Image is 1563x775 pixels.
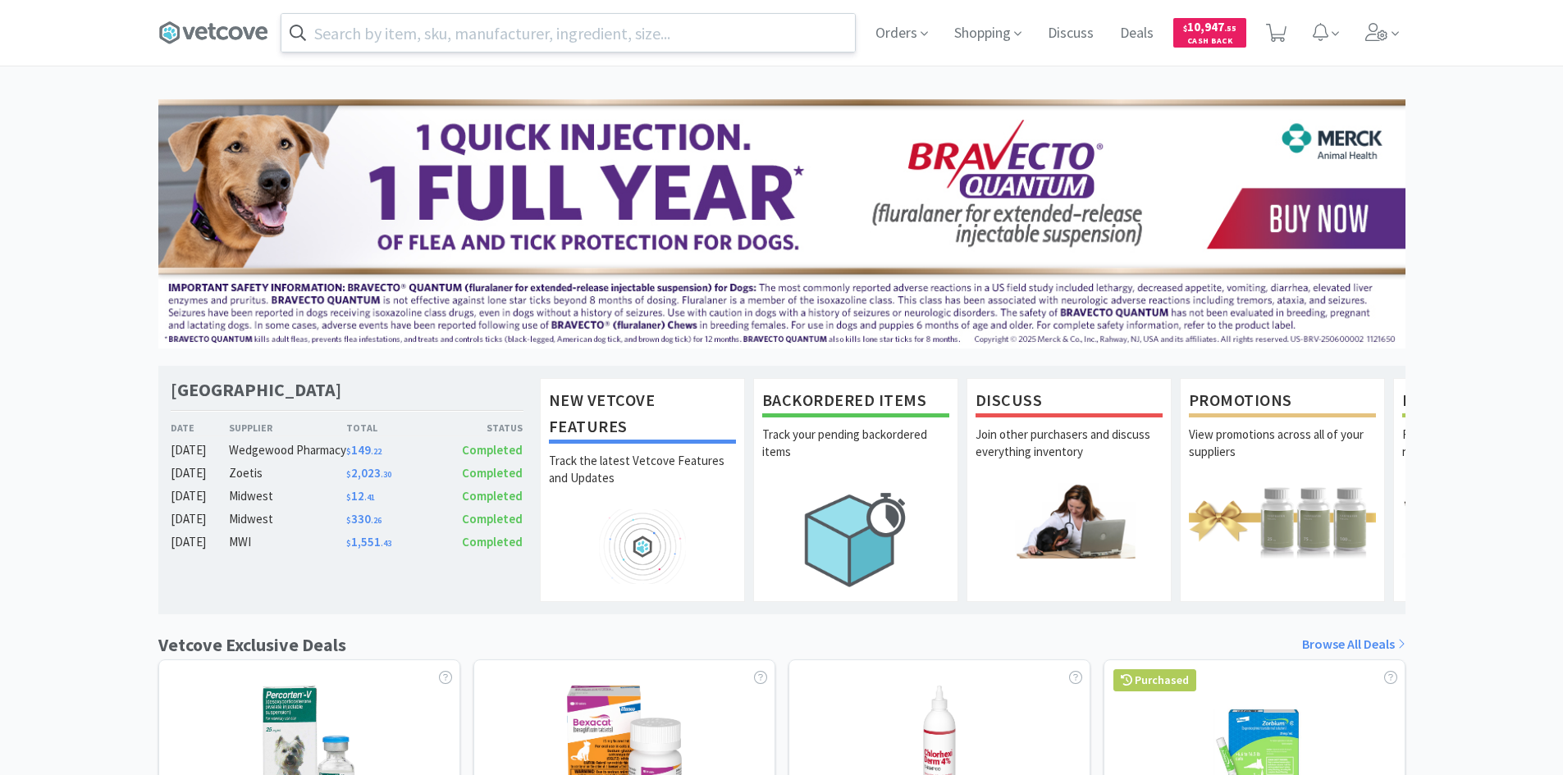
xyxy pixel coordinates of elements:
[346,492,351,503] span: $
[540,378,745,601] a: New Vetcove FeaturesTrack the latest Vetcove Features and Updates
[171,509,523,529] a: [DATE]Midwest$330.26Completed
[171,532,230,552] div: [DATE]
[346,538,351,549] span: $
[976,387,1163,417] h1: Discuss
[435,420,523,435] div: Status
[171,420,230,435] div: Date
[976,483,1163,558] img: hero_discuss.png
[171,440,523,460] a: [DATE]Wedgewood Pharmacy$149.22Completed
[1113,26,1160,41] a: Deals
[462,488,523,504] span: Completed
[967,378,1172,601] a: DiscussJoin other purchasers and discuss everything inventory
[229,509,346,529] div: Midwest
[462,442,523,458] span: Completed
[1189,426,1376,483] p: View promotions across all of your suppliers
[229,532,346,552] div: MWI
[753,378,958,601] a: Backordered ItemsTrack your pending backordered items
[1183,23,1187,34] span: $
[976,426,1163,483] p: Join other purchasers and discuss everything inventory
[229,420,346,435] div: Supplier
[1041,26,1100,41] a: Discuss
[1183,19,1236,34] span: 10,947
[171,463,523,483] a: [DATE]Zoetis$2,023.30Completed
[229,463,346,483] div: Zoetis
[1189,483,1376,558] img: hero_promotions.png
[462,511,523,527] span: Completed
[381,469,391,480] span: . 30
[462,534,523,549] span: Completed
[371,515,382,526] span: . 26
[1189,387,1376,417] h1: Promotions
[346,442,382,458] span: 149
[1224,23,1236,34] span: . 55
[346,488,375,504] span: 12
[364,492,375,503] span: . 41
[462,465,523,481] span: Completed
[229,486,346,506] div: Midwest
[346,446,351,457] span: $
[171,440,230,460] div: [DATE]
[171,378,341,402] h1: [GEOGRAPHIC_DATA]
[381,538,391,549] span: . 43
[158,631,346,659] h1: Vetcove Exclusive Deals
[346,515,351,526] span: $
[171,509,230,529] div: [DATE]
[346,469,351,480] span: $
[171,532,523,552] a: [DATE]MWI$1,551.43Completed
[549,387,736,444] h1: New Vetcove Features
[158,99,1405,349] img: 3ffb5edee65b4d9ab6d7b0afa510b01f.jpg
[346,420,435,435] div: Total
[1180,378,1385,601] a: PromotionsView promotions across all of your suppliers
[1302,634,1405,655] a: Browse All Deals
[371,446,382,457] span: . 22
[346,511,382,527] span: 330
[171,463,230,483] div: [DATE]
[1183,37,1236,48] span: Cash Back
[229,440,346,460] div: Wedgewood Pharmacy
[549,509,736,584] img: hero_feature_roadmap.png
[1173,11,1246,55] a: $10,947.55Cash Back
[281,14,855,52] input: Search by item, sku, manufacturer, ingredient, size...
[549,452,736,509] p: Track the latest Vetcove Features and Updates
[346,465,391,481] span: 2,023
[762,483,949,595] img: hero_backorders.png
[171,486,523,506] a: [DATE]Midwest$12.41Completed
[762,426,949,483] p: Track your pending backordered items
[171,486,230,506] div: [DATE]
[762,387,949,417] h1: Backordered Items
[346,534,391,549] span: 1,551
